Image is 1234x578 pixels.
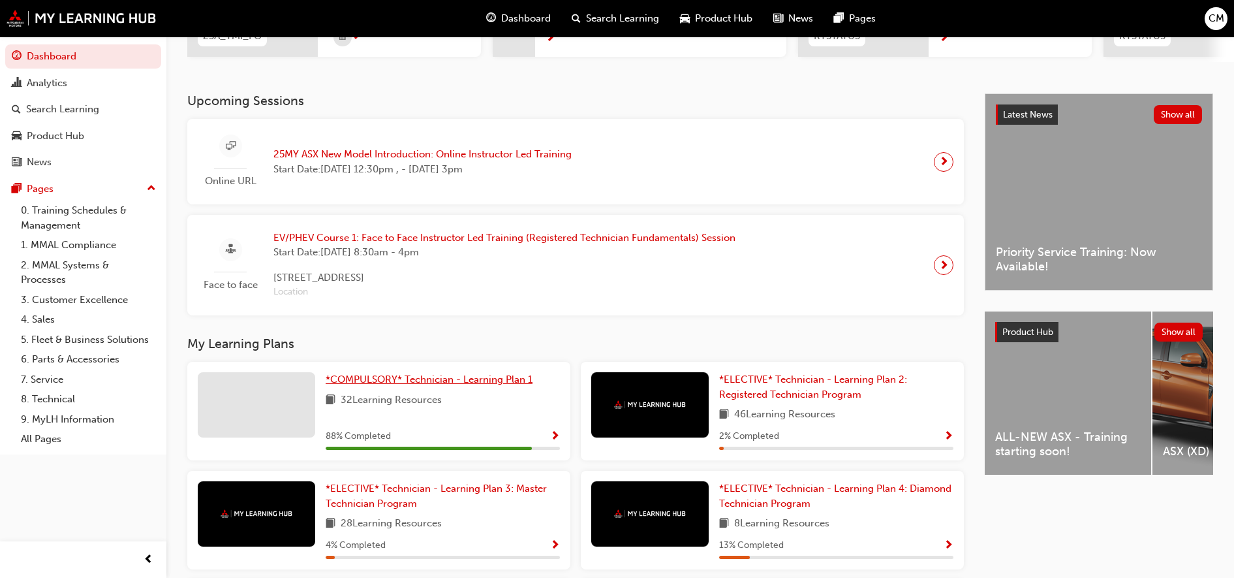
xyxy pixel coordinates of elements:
a: Face to faceEV/PHEV Course 1: Face to Face Instructor Led Training (Registered Technician Fundame... [198,225,953,305]
span: car-icon [12,131,22,142]
span: *COMPULSORY* Technician - Learning Plan 1 [326,374,532,385]
a: car-iconProduct Hub [670,5,763,32]
a: guage-iconDashboard [476,5,561,32]
a: search-iconSearch Learning [561,5,670,32]
button: CM [1205,7,1227,30]
span: Face to face [198,278,263,293]
a: 5. Fleet & Business Solutions [16,330,161,350]
a: Online URL25MY ASX New Model Introduction: Online Instructor Led TrainingStart Date:[DATE] 12:30p... [198,129,953,194]
span: Pages [849,11,876,26]
a: *COMPULSORY* Technician - Learning Plan 1 [326,372,538,387]
span: up-icon [147,180,156,197]
a: Latest NewsShow allPriority Service Training: Now Available! [985,93,1213,291]
span: Product Hub [695,11,752,26]
img: mmal [614,509,686,518]
span: *ELECTIVE* Technician - Learning Plan 2: Registered Technician Program [719,374,907,400]
a: ALL-NEW ASX - Training starting soon! [985,312,1151,475]
span: Online URL [198,174,263,189]
a: Product Hub [5,124,161,148]
div: Search Learning [26,102,99,117]
span: next-icon [939,153,949,171]
span: next-icon [546,33,555,44]
span: news-icon [773,10,783,27]
span: sessionType_ONLINE_URL-icon [226,138,236,155]
a: *ELECTIVE* Technician - Learning Plan 3: Master Technician Program [326,481,560,511]
h3: My Learning Plans [187,336,964,351]
span: Start Date: [DATE] 12:30pm , - [DATE] 3pm [273,162,572,177]
span: 88 % Completed [326,429,391,444]
button: Show Progress [550,538,560,554]
span: 2 % Completed [719,429,779,444]
span: EV/PHEV Course 1: Face to Face Instructor Led Training (Registered Technician Fundamentals) Session [273,231,735,246]
a: Dashboard [5,44,161,69]
img: mmal [221,509,292,518]
span: chart-icon [12,78,22,89]
span: 13 % Completed [719,538,784,553]
span: book-icon [719,516,729,532]
span: search-icon [12,104,21,116]
a: All Pages [16,429,161,449]
a: 1. MMAL Compliance [16,235,161,255]
span: next-icon [939,33,949,44]
a: Latest NewsShow all [996,104,1202,125]
span: Start Date: [DATE] 8:30am - 4pm [273,245,735,260]
span: 28 Learning Resources [341,516,442,532]
span: next-icon [352,31,362,42]
span: pages-icon [834,10,844,27]
span: Product Hub [1002,327,1053,338]
span: Show Progress [550,540,560,552]
span: sessionType_FACE_TO_FACE-icon [226,242,236,258]
span: book-icon [719,407,729,423]
span: prev-icon [144,552,153,568]
div: Product Hub [27,129,84,144]
span: Dashboard [501,11,551,26]
a: 7. Service [16,370,161,390]
span: Latest News [1003,109,1053,120]
div: Pages [27,182,54,197]
span: guage-icon [12,51,22,63]
span: Show Progress [944,540,953,552]
span: [STREET_ADDRESS] [273,270,735,285]
a: 9. MyLH Information [16,409,161,430]
span: 25MY ASX New Model Introduction: Online Instructor Led Training [273,147,572,162]
a: Search Learning [5,97,161,121]
button: Show Progress [944,538,953,554]
a: Product HubShow all [995,322,1203,343]
a: 0. Training Schedules & Management [16,201,161,235]
img: mmal [614,400,686,409]
a: news-iconNews [763,5,824,32]
a: 3. Customer Excellence [16,290,161,310]
a: Analytics [5,71,161,95]
span: Show Progress [944,431,953,443]
button: Show all [1154,105,1203,124]
a: 8. Technical [16,389,161,409]
span: book-icon [326,393,335,409]
button: DashboardAnalyticsSearch LearningProduct HubNews [5,42,161,177]
span: CM [1209,11,1224,26]
button: Show Progress [550,428,560,445]
a: *ELECTIVE* Technician - Learning Plan 2: Registered Technician Program [719,372,953,402]
span: *ELECTIVE* Technician - Learning Plan 3: Master Technician Program [326,483,547,509]
span: next-icon [939,256,949,274]
span: Location [273,285,735,300]
button: Show all [1154,323,1203,342]
span: 32 Learning Resources [341,393,442,409]
div: News [27,155,52,170]
span: 46 Learning Resources [734,407,835,423]
img: mmal [7,10,157,27]
h3: Upcoming Sessions [187,93,964,108]
span: pages-icon [12,184,22,195]
span: ALL-NEW ASX - Training starting soon! [995,430,1141,459]
div: Analytics [27,76,67,91]
button: Pages [5,177,161,201]
span: Priority Service Training: Now Available! [996,245,1202,274]
span: 8 Learning Resources [734,516,829,532]
span: Search Learning [586,11,659,26]
a: *ELECTIVE* Technician - Learning Plan 4: Diamond Technician Program [719,481,953,511]
span: calendar-icon [339,29,346,46]
span: search-icon [572,10,581,27]
span: car-icon [680,10,690,27]
span: *ELECTIVE* Technician - Learning Plan 4: Diamond Technician Program [719,483,951,509]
